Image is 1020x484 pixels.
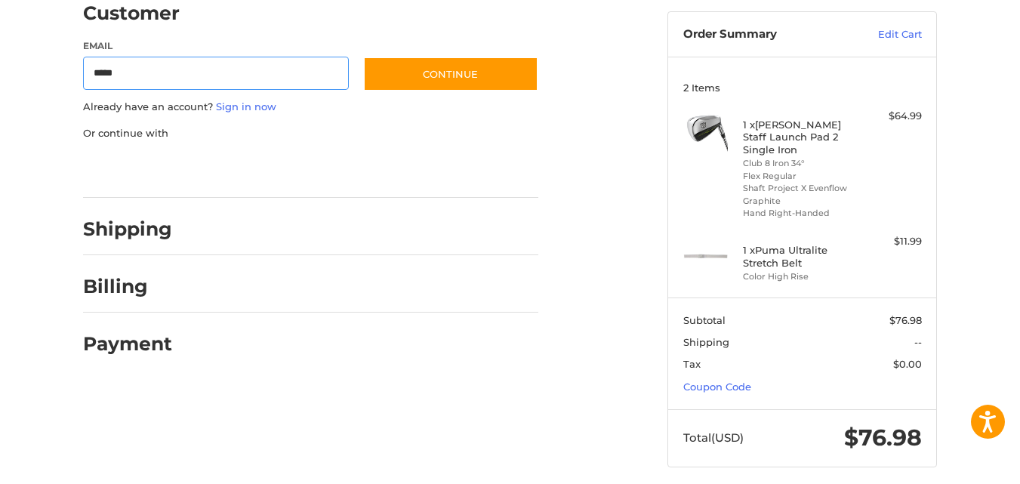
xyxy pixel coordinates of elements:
span: Tax [683,358,701,370]
span: Total (USD) [683,430,744,445]
iframe: PayPal-paypal [79,156,192,183]
p: Or continue with [83,126,538,141]
label: Email [83,39,349,53]
iframe: PayPal-venmo [334,156,448,183]
h2: Billing [83,275,171,298]
h2: Payment [83,332,172,356]
iframe: PayPal-paylater [206,156,319,183]
li: Shaft Project X Evenflow Graphite [743,182,858,207]
div: $11.99 [862,234,922,249]
li: Flex Regular [743,170,858,183]
span: Subtotal [683,314,726,326]
h4: 1 x [PERSON_NAME] Staff Launch Pad 2 Single Iron [743,119,858,156]
h3: Order Summary [683,27,846,42]
p: Already have an account? [83,100,538,115]
h2: Shipping [83,217,172,241]
a: Sign in now [216,100,276,113]
a: Coupon Code [683,381,751,393]
h3: 2 Items [683,82,922,94]
div: $64.99 [862,109,922,124]
li: Hand Right-Handed [743,207,858,220]
h2: Customer [83,2,180,25]
span: Shipping [683,336,729,348]
span: -- [914,336,922,348]
button: Continue [363,57,538,91]
span: $0.00 [893,358,922,370]
h4: 1 x Puma Ultralite Stretch Belt [743,244,858,269]
span: $76.98 [889,314,922,326]
span: $76.98 [844,424,922,452]
a: Edit Cart [846,27,922,42]
li: Color High Rise [743,270,858,283]
li: Club 8 Iron 34° [743,157,858,170]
